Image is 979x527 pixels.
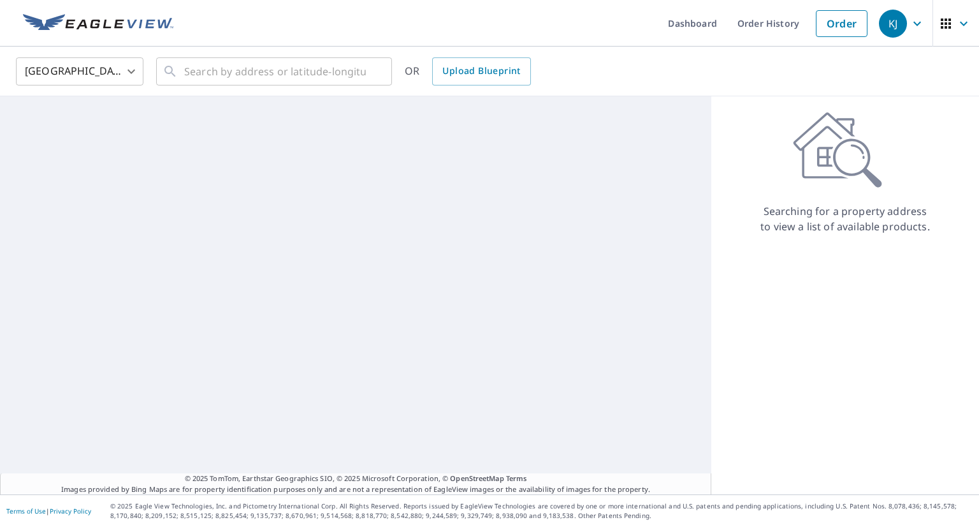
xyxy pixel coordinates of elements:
[110,501,973,521] p: © 2025 Eagle View Technologies, Inc. and Pictometry International Corp. All Rights Reserved. Repo...
[23,14,173,33] img: EV Logo
[50,507,91,516] a: Privacy Policy
[16,54,143,89] div: [GEOGRAPHIC_DATA]
[6,507,91,515] p: |
[879,10,907,38] div: KJ
[506,473,527,483] a: Terms
[6,507,46,516] a: Terms of Use
[432,57,530,85] a: Upload Blueprint
[405,57,531,85] div: OR
[760,204,931,234] p: Searching for a property address to view a list of available products.
[184,54,366,89] input: Search by address or latitude-longitude
[185,473,527,484] span: © 2025 TomTom, Earthstar Geographics SIO, © 2025 Microsoft Corporation, ©
[450,473,504,483] a: OpenStreetMap
[442,63,520,79] span: Upload Blueprint
[816,10,867,37] a: Order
